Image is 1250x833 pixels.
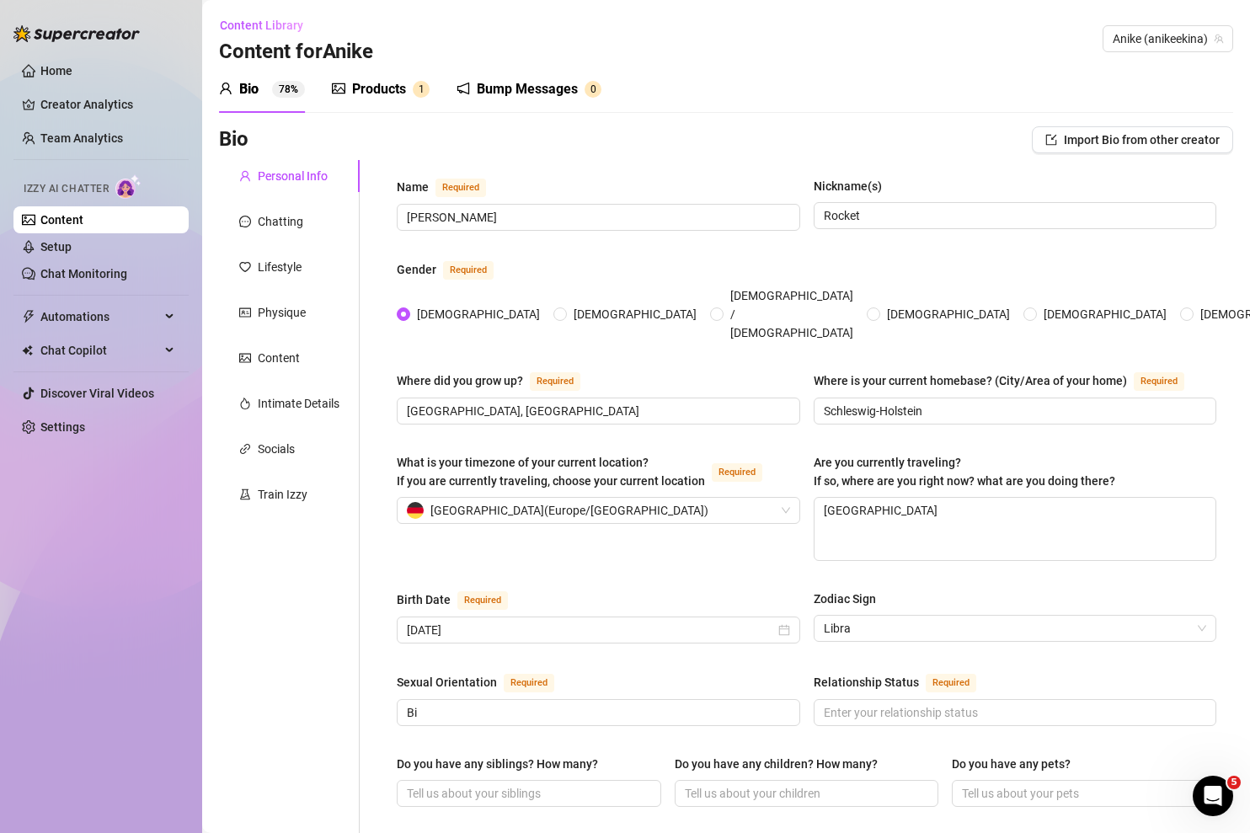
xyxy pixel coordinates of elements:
a: Content [40,213,83,227]
span: Import Bio from other creator [1064,133,1220,147]
span: 5 [1227,776,1241,789]
div: Do you have any pets? [952,755,1071,773]
label: Nickname(s) [814,177,894,195]
label: Relationship Status [814,672,995,692]
div: Do you have any children? How many? [675,755,878,773]
div: Sexual Orientation [397,673,497,691]
img: logo-BBDzfeDw.svg [13,25,140,42]
span: [DEMOGRAPHIC_DATA] [880,305,1017,323]
div: Intimate Details [258,394,339,413]
span: picture [332,82,345,95]
span: Required [1134,372,1184,391]
span: experiment [239,489,251,500]
div: Content [258,349,300,367]
input: Do you have any siblings? How many? [407,784,648,803]
label: Birth Date [397,590,526,610]
span: import [1045,134,1057,146]
div: Zodiac Sign [814,590,876,608]
iframe: Intercom live chat [1193,776,1233,816]
a: Discover Viral Videos [40,387,154,400]
label: Where is your current homebase? (City/Area of your home) [814,371,1203,391]
span: team [1214,34,1224,44]
div: Birth Date [397,590,451,609]
textarea: [GEOGRAPHIC_DATA] [815,498,1216,560]
input: Name [407,208,787,227]
span: Required [443,261,494,280]
input: Where is your current homebase? (City/Area of your home) [824,402,1204,420]
span: Automations [40,303,160,330]
sup: 78% [272,81,305,98]
div: Do you have any siblings? How many? [397,755,598,773]
span: Libra [824,616,1207,641]
span: link [239,443,251,455]
div: Lifestyle [258,258,302,276]
span: notification [457,82,470,95]
span: fire [239,398,251,409]
span: Required [926,674,976,692]
span: What is your timezone of your current location? If you are currently traveling, choose your curre... [397,456,705,488]
a: Setup [40,240,72,254]
input: Sexual Orientation [407,703,787,722]
img: de [407,502,424,519]
div: Gender [397,260,436,279]
div: Name [397,178,429,196]
div: Personal Info [258,167,328,185]
sup: 1 [413,81,430,98]
div: Bio [239,79,259,99]
label: Do you have any children? How many? [675,755,889,773]
span: user [239,170,251,182]
span: idcard [239,307,251,318]
div: Bump Messages [477,79,578,99]
div: Relationship Status [814,673,919,691]
span: Izzy AI Chatter [24,181,109,197]
label: Name [397,177,505,197]
span: Are you currently traveling? If so, where are you right now? what are you doing there? [814,456,1115,488]
button: Import Bio from other creator [1032,126,1233,153]
label: Gender [397,259,512,280]
span: [DEMOGRAPHIC_DATA] [410,305,547,323]
button: Content Library [219,12,317,39]
a: Creator Analytics [40,91,175,118]
img: Chat Copilot [22,344,33,356]
span: [GEOGRAPHIC_DATA] ( Europe/[GEOGRAPHIC_DATA] ) [430,498,708,523]
span: message [239,216,251,227]
h3: Content for Anike [219,39,373,66]
span: Required [504,674,554,692]
span: Required [530,372,580,391]
sup: 0 [585,81,601,98]
span: picture [239,352,251,364]
input: Do you have any pets? [962,784,1203,803]
label: Where did you grow up? [397,371,599,391]
a: Home [40,64,72,77]
h3: Bio [219,126,248,153]
label: Sexual Orientation [397,672,573,692]
label: Do you have any pets? [952,755,1082,773]
span: Required [457,591,508,610]
input: Where did you grow up? [407,402,787,420]
input: Do you have any children? How many? [685,784,926,803]
span: Content Library [220,19,303,32]
span: Required [435,179,486,197]
span: [DEMOGRAPHIC_DATA] [1037,305,1173,323]
span: Required [712,463,762,482]
div: Socials [258,440,295,458]
input: Relationship Status [824,703,1204,722]
input: Birth Date [407,621,775,639]
span: Chat Copilot [40,337,160,364]
label: Zodiac Sign [814,590,888,608]
span: Anike (anikeekina) [1113,26,1223,51]
div: Where did you grow up? [397,371,523,390]
img: AI Chatter [115,174,142,199]
div: Products [352,79,406,99]
div: Physique [258,303,306,322]
a: Settings [40,420,85,434]
span: user [219,82,232,95]
div: Nickname(s) [814,177,882,195]
span: [DEMOGRAPHIC_DATA] / [DEMOGRAPHIC_DATA] [724,286,860,342]
input: Nickname(s) [824,206,1204,225]
a: Team Analytics [40,131,123,145]
div: Where is your current homebase? (City/Area of your home) [814,371,1127,390]
span: [DEMOGRAPHIC_DATA] [567,305,703,323]
span: heart [239,261,251,273]
a: Chat Monitoring [40,267,127,280]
